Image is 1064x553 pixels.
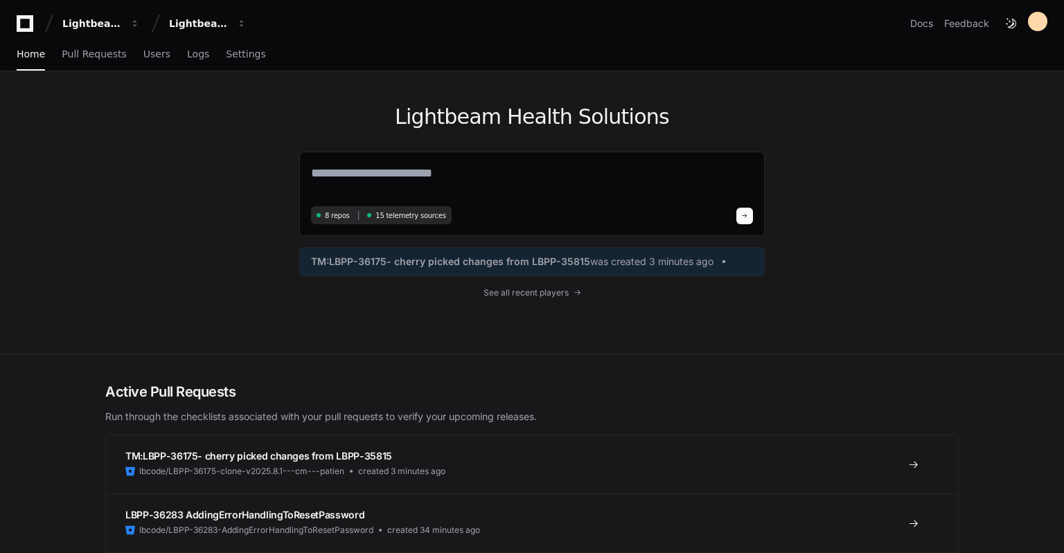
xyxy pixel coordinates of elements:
span: TM:LBPP-36175- cherry picked changes from LBPP-35815 [125,450,392,462]
a: TM:LBPP-36175- cherry picked changes from LBPP-35815was created 3 minutes ago [311,255,753,269]
a: See all recent players [299,287,765,298]
span: LBPP-36283 AddingErrorHandlingToResetPassword [125,509,364,520]
span: created 34 minutes ago [387,525,480,536]
button: Feedback [944,17,989,30]
div: Lightbeam Health [62,17,122,30]
h1: Lightbeam Health Solutions [299,105,765,129]
a: Docs [910,17,933,30]
div: Lightbeam Health Solutions [169,17,229,30]
span: Home [17,50,45,58]
span: 8 repos [325,210,350,221]
span: Pull Requests [62,50,126,58]
a: Users [143,39,170,71]
span: Settings [226,50,265,58]
span: See all recent players [484,287,569,298]
a: Settings [226,39,265,71]
span: Logs [187,50,209,58]
h2: Active Pull Requests [105,382,959,401]
span: created 3 minutes ago [358,466,445,477]
span: lbcode/LBPP-36175-clone-v2025.8.1---cm---patien [139,466,344,477]
a: Pull Requests [62,39,126,71]
span: Users [143,50,170,58]
button: Lightbeam Health [57,11,145,36]
button: Lightbeam Health Solutions [163,11,252,36]
span: lbcode/LBPP-36283-AddingErrorHandlingToResetPassword [139,525,373,536]
span: TM:LBPP-36175- cherry picked changes from LBPP-35815 [311,255,590,269]
a: TM:LBPP-36175- cherry picked changes from LBPP-35815lbcode/LBPP-36175-clone-v2025.8.1---cm---pati... [106,435,958,493]
span: was created 3 minutes ago [590,255,713,269]
span: 15 telemetry sources [375,210,445,221]
a: Home [17,39,45,71]
a: LBPP-36283 AddingErrorHandlingToResetPasswordlbcode/LBPP-36283-AddingErrorHandlingToResetPassword... [106,493,958,552]
p: Run through the checklists associated with your pull requests to verify your upcoming releases. [105,410,959,424]
a: Logs [187,39,209,71]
